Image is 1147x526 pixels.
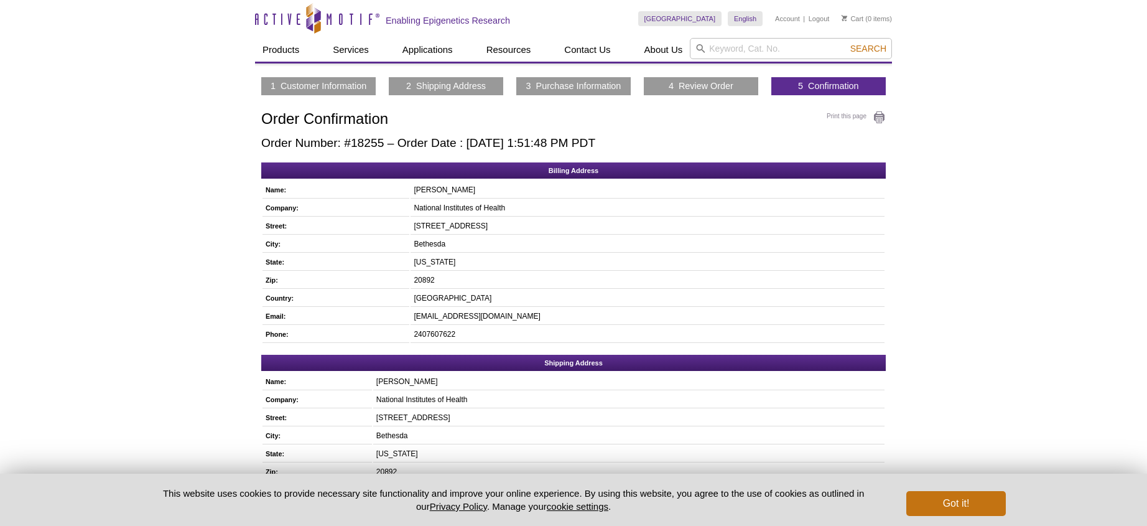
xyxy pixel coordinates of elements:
[271,80,366,92] a: 1 Customer Information
[266,275,403,286] h5: Zip:
[266,184,403,195] h5: Name:
[847,43,890,54] button: Search
[775,14,800,23] a: Account
[803,11,805,26] li: |
[266,412,366,423] h5: Street:
[261,162,886,179] h2: Billing Address
[373,410,885,426] td: [STREET_ADDRESS]
[373,373,885,390] td: [PERSON_NAME]
[266,394,366,405] h5: Company:
[373,446,885,463] td: [US_STATE]
[411,326,885,343] td: 2407607622
[411,182,885,199] td: [PERSON_NAME]
[411,200,885,217] td: National Institutes of Health
[411,254,885,271] td: [US_STATE]
[411,272,885,289] td: 20892
[809,14,830,23] a: Logout
[266,448,366,459] h5: State:
[325,38,376,62] a: Services
[266,202,403,214] h5: Company:
[266,293,403,304] h5: Country:
[261,111,886,129] h1: Order Confirmation
[386,15,510,26] h2: Enabling Epigenetics Research
[266,311,403,322] h5: Email:
[557,38,618,62] a: Contact Us
[395,38,460,62] a: Applications
[373,428,885,444] td: Bethesda
[411,218,885,235] td: [STREET_ADDRESS]
[411,236,885,253] td: Bethesda
[261,136,886,150] h2: Order Number: #18255 – Order Date : [DATE] 1:51:48 PM PDT
[261,355,886,371] h2: Shipping Address
[406,80,486,92] a: 2 Shipping Address
[690,38,892,59] input: Keyword, Cat. No.
[255,38,307,62] a: Products
[266,329,403,340] h5: Phone:
[266,430,366,441] h5: City:
[842,14,863,23] a: Cart
[906,491,1006,516] button: Got it!
[669,80,733,92] a: 4 Review Order
[141,487,886,513] p: This website uses cookies to provide necessary site functionality and improve your online experie...
[411,290,885,307] td: [GEOGRAPHIC_DATA]
[842,11,892,26] li: (0 items)
[430,501,487,512] a: Privacy Policy
[373,392,885,408] td: National Institutes of Health
[266,466,366,477] h5: Zip:
[479,38,539,62] a: Resources
[266,376,366,387] h5: Name:
[266,220,403,232] h5: Street:
[827,111,886,124] a: Print this page
[798,80,859,92] a: 5 Confirmation
[637,38,690,62] a: About Us
[842,15,847,21] img: Your Cart
[850,44,886,54] span: Search
[373,464,885,481] td: 20892
[638,11,722,26] a: [GEOGRAPHIC_DATA]
[526,80,621,92] a: 3 Purchase Information
[266,238,403,250] h5: City:
[411,308,885,325] td: [EMAIL_ADDRESS][DOMAIN_NAME]
[547,501,608,512] button: cookie settings
[266,256,403,268] h5: State:
[728,11,763,26] a: English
